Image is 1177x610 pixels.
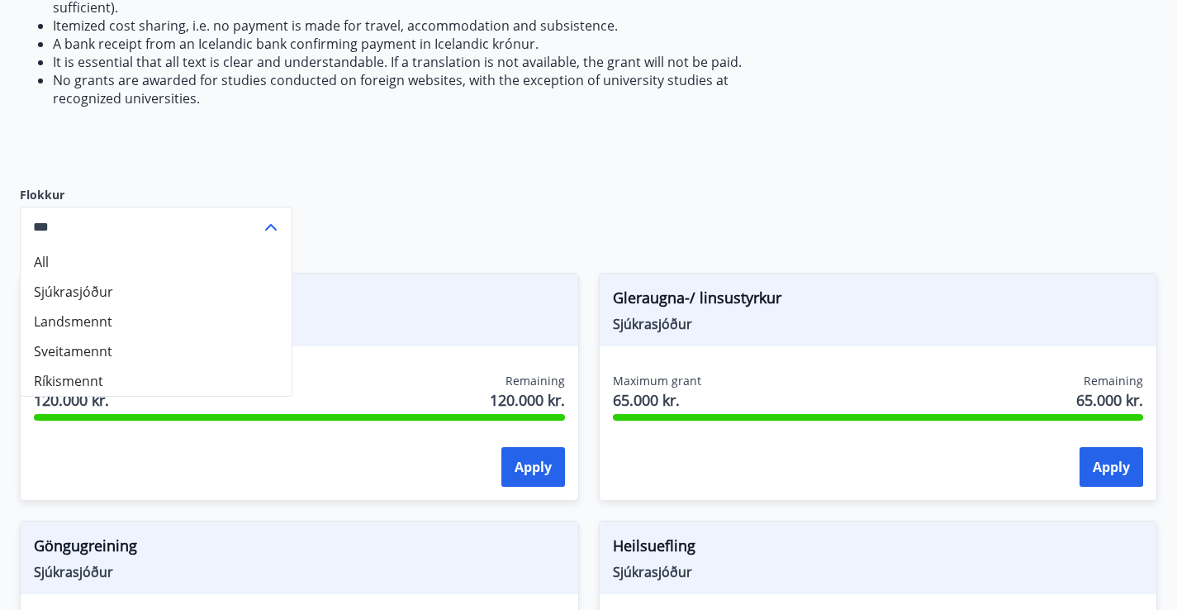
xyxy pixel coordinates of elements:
[613,315,1144,333] span: Sjúkrasjóður
[613,535,1144,563] span: Heilsuefling
[20,187,292,203] label: Flokkur
[34,389,122,411] span: 120.000 kr.
[21,366,292,396] li: Ríkismennt
[34,535,565,563] span: Göngugreining
[613,373,701,389] span: Maximum grant
[613,389,701,411] span: 65.000 kr.
[1080,447,1143,487] button: Apply
[613,287,1144,315] span: Gleraugna-/ linsustyrkur
[34,563,565,581] span: Sjúkrasjóður
[21,336,292,366] li: Sveitamennt
[1076,389,1143,411] span: 65.000 kr.
[490,389,565,411] span: 120.000 kr.
[53,35,800,53] li: A bank receipt from an Icelandic bank confirming payment in Icelandic krónur.
[21,307,292,336] li: Landsmennt
[21,277,292,307] li: Sjúkrasjóður
[34,315,565,333] span: Sjúkrasjóður
[613,563,1144,581] span: Sjúkrasjóður
[53,53,800,71] li: It is essential that all text is clear and understandable. If a translation is not available, the...
[505,373,565,389] span: Remaining
[34,287,565,315] span: Fæðingarstyrkur
[1084,373,1143,389] span: Remaining
[501,447,565,487] button: Apply
[53,71,800,107] li: No grants are awarded for studies conducted on foreign websites, with the exception of university...
[21,247,292,277] li: All
[53,17,800,35] li: Itemized cost sharing, i.e. no payment is made for travel, accommodation and subsistence.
